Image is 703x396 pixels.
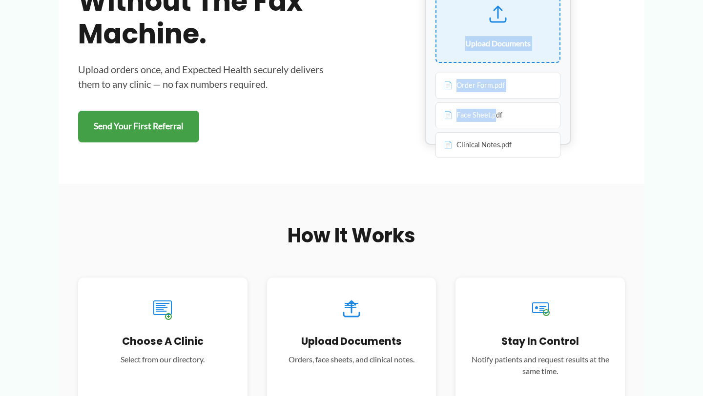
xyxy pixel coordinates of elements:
[465,36,531,51] div: Upload Documents
[78,111,199,142] a: Send Your First Referral
[282,354,422,365] p: Orders, face sheets, and clinical notes.
[93,354,233,365] p: Select from our directory.
[282,335,422,348] h3: Upload Documents
[470,354,610,377] p: Notify patients and request results at the same time.
[470,335,610,348] h3: Stay in Control
[93,335,233,348] h3: Choose a Clinic
[435,102,560,128] div: Face Sheet.pdf
[78,223,625,248] h2: How It Works
[435,132,560,158] div: Clinical Notes.pdf
[78,62,332,91] p: Upload orders once, and Expected Health securely delivers them to any clinic — no fax numbers req...
[435,73,560,99] div: Order Form.pdf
